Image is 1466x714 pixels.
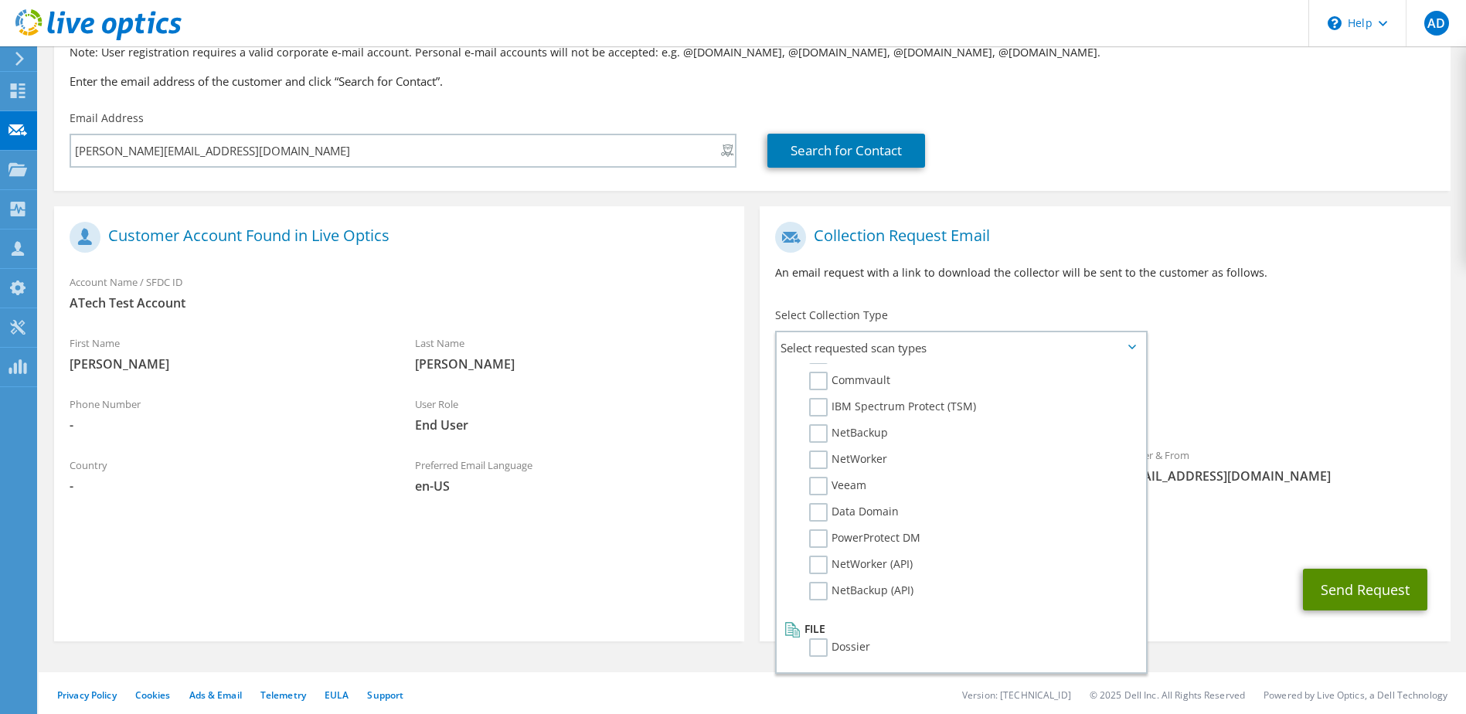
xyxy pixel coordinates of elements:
[1121,467,1435,484] span: [EMAIL_ADDRESS][DOMAIN_NAME]
[260,688,306,702] a: Telemetry
[767,134,925,168] a: Search for Contact
[70,355,384,372] span: [PERSON_NAME]
[70,44,1435,61] p: Note: User registration requires a valid corporate e-mail account. Personal e-mail accounts will ...
[1424,11,1449,36] span: AD
[962,688,1071,702] li: Version: [TECHNICAL_ID]
[809,638,870,657] label: Dossier
[809,477,866,495] label: Veeam
[809,372,890,390] label: Commvault
[54,388,400,441] div: Phone Number
[70,110,144,126] label: Email Address
[809,529,920,548] label: PowerProtect DM
[400,388,745,441] div: User Role
[57,688,117,702] a: Privacy Policy
[760,439,1105,492] div: To
[70,73,1435,90] h3: Enter the email address of the customer and click “Search for Contact”.
[70,478,384,495] span: -
[325,688,349,702] a: EULA
[809,582,913,600] label: NetBackup (API)
[775,264,1434,281] p: An email request with a link to download the collector will be sent to the customer as follows.
[135,688,171,702] a: Cookies
[760,500,1450,553] div: CC & Reply To
[54,327,400,380] div: First Name
[809,424,888,443] label: NetBackup
[809,503,899,522] label: Data Domain
[809,450,887,469] label: NetWorker
[54,449,400,502] div: Country
[400,449,745,502] div: Preferred Email Language
[809,398,976,416] label: IBM Spectrum Protect (TSM)
[189,688,242,702] a: Ads & Email
[781,620,1137,638] li: File
[1105,439,1451,492] div: Sender & From
[367,688,403,702] a: Support
[70,294,729,311] span: ATech Test Account
[400,327,745,380] div: Last Name
[54,266,744,319] div: Account Name / SFDC ID
[415,355,730,372] span: [PERSON_NAME]
[1303,569,1427,610] button: Send Request
[1328,16,1342,30] svg: \n
[775,308,888,323] label: Select Collection Type
[1264,688,1447,702] li: Powered by Live Optics, a Dell Technology
[70,222,721,253] h1: Customer Account Found in Live Optics
[70,416,384,433] span: -
[775,222,1427,253] h1: Collection Request Email
[1090,688,1245,702] li: © 2025 Dell Inc. All Rights Reserved
[415,416,730,433] span: End User
[777,332,1145,363] span: Select requested scan types
[415,478,730,495] span: en-US
[760,369,1450,431] div: Requested Collections
[809,556,913,574] label: NetWorker (API)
